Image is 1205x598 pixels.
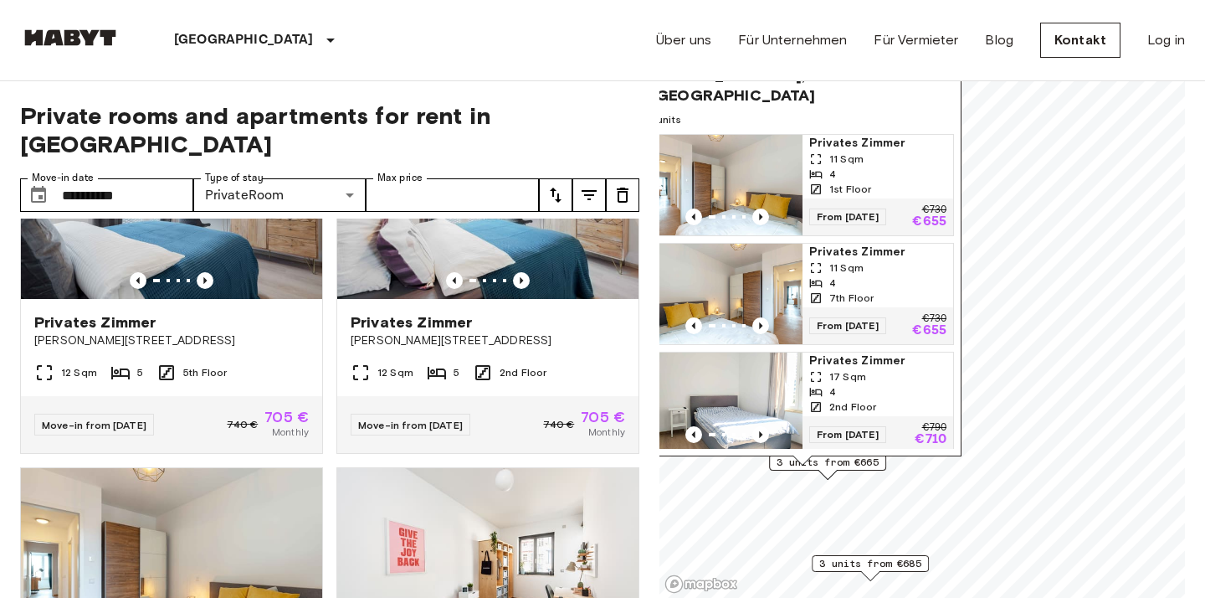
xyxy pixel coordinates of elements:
span: [PERSON_NAME][STREET_ADDRESS] [34,333,309,349]
p: €655 [912,324,946,338]
button: Previous image [752,209,769,225]
span: 5th Floor [183,365,227,380]
span: From [DATE] [809,317,886,334]
a: Marketing picture of unit DE-01-008-007-04HFPrevious imagePrevious imagePrivates Zimmer[PERSON_NA... [20,97,323,454]
button: tune [539,178,572,212]
img: Marketing picture of unit DE-01-006-003-03HF [652,353,802,453]
button: Previous image [130,272,146,289]
div: Map marker [644,38,961,466]
span: Move-in from [DATE] [358,419,463,431]
a: Für Vermieter [874,30,958,50]
span: Privates Zimmer [34,312,156,333]
span: 2nd Floor [500,365,546,380]
span: Privates Zimmer [809,244,946,260]
label: Move-in date [32,171,94,185]
button: Previous image [197,272,213,289]
a: Marketing picture of unit DE-01-006-003-03HFPrevious imagePrevious imagePrivates Zimmer17 Sqm42nd... [651,352,954,454]
label: Type of stay [205,171,264,185]
a: Marketing picture of unit DE-01-006-011-04HFPrevious imagePrevious imagePrivates Zimmer11 Sqm47th... [651,243,954,345]
a: Für Unternehmen [738,30,847,50]
span: 4 [829,276,836,291]
a: Blog [985,30,1013,50]
span: 705 € [264,410,309,425]
span: 12 Sqm [61,365,97,380]
img: Marketing picture of unit DE-01-006-001-01HF [652,135,802,235]
a: Kontakt [1040,23,1120,58]
button: Previous image [685,209,702,225]
p: [GEOGRAPHIC_DATA] [174,30,314,50]
a: Über uns [656,30,711,50]
span: [PERSON_NAME][STREET_ADDRESS] [351,333,625,349]
a: Marketing picture of unit DE-01-006-001-01HFPrevious imagePrevious imagePrivates Zimmer11 Sqm41st... [651,134,954,236]
a: Log in [1147,30,1185,50]
span: 4 [829,167,836,182]
button: Previous image [752,317,769,334]
span: 705 € [581,410,625,425]
button: Previous image [446,272,463,289]
div: PrivateRoom [193,178,367,212]
label: Max price [377,171,423,185]
img: Marketing picture of unit DE-01-006-011-04HF [652,244,802,344]
img: Habyt [20,29,120,46]
p: €710 [915,433,946,446]
div: Map marker [769,454,886,480]
span: 3 units [651,112,954,127]
span: 11 Sqm [829,152,864,167]
div: Map marker [812,555,929,581]
button: Previous image [685,426,702,443]
span: Move-in from [DATE] [42,419,146,431]
span: 2nd Floor [829,400,876,415]
span: Privates Zimmer [809,353,946,369]
span: Privates Zimmer [351,312,472,333]
span: 7th Floor [829,291,874,306]
p: €790 [922,423,946,433]
button: Previous image [752,426,769,443]
a: Marketing picture of unit DE-01-008-004-05HFPrevious imagePrevious imagePrivates Zimmer[PERSON_NA... [336,97,639,454]
span: 11 Sqm [829,260,864,276]
span: Privates Zimmer [809,135,946,152]
button: Previous image [513,272,530,289]
span: 17 Sqm [829,369,866,384]
span: 4 [829,384,836,400]
button: tune [572,178,606,212]
button: Previous image [685,317,702,334]
p: €655 [912,215,946,229]
button: tune [606,178,639,212]
span: From [DATE] [809,426,886,443]
p: €730 [922,205,946,215]
span: Private rooms and apartments for rent in [GEOGRAPHIC_DATA] [20,101,639,158]
span: 12 Sqm [377,365,413,380]
span: 740 € [543,417,574,432]
span: From [DATE] [809,209,886,225]
button: Choose date, selected date is 1 Nov 2025 [22,178,55,212]
p: €730 [922,314,946,324]
span: 740 € [227,417,258,432]
span: 5 [454,365,459,380]
span: Monthly [272,425,309,440]
span: 1st Floor [829,182,871,197]
span: 3 units from €685 [819,556,921,571]
a: Mapbox logo [664,575,738,594]
span: 5 [137,365,143,380]
span: Monthly [588,425,625,440]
